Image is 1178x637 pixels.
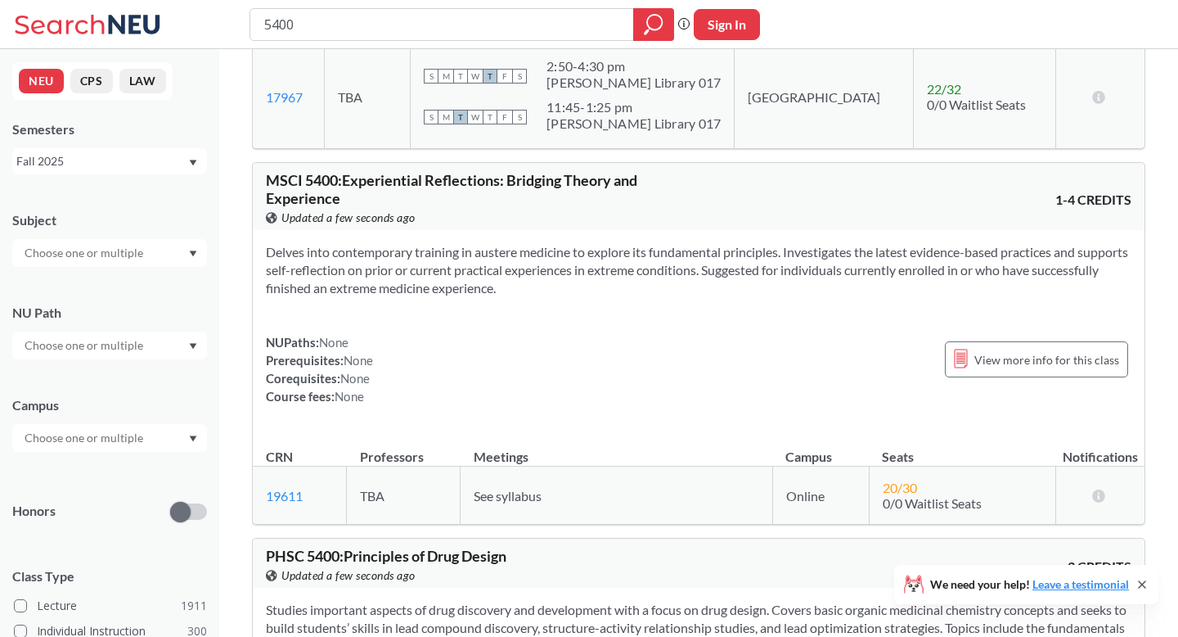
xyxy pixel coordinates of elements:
span: 22 / 32 [927,81,961,97]
div: Subject [12,211,207,229]
a: 17967 [266,89,303,105]
label: Lecture [14,595,207,617]
div: Dropdown arrow [12,424,207,452]
span: S [512,69,527,84]
span: View more info for this class [974,350,1119,370]
span: S [424,110,438,124]
div: Fall 2025Dropdown arrow [12,148,207,174]
div: Dropdown arrow [12,239,207,267]
span: S [424,69,438,84]
span: MSCI 5400 : Experiential Reflections: Bridging Theory and Experience [266,171,637,207]
span: 0/0 Waitlist Seats [927,97,1026,112]
input: Choose one or multiple [16,243,154,263]
span: None [344,353,373,368]
td: Online [772,467,869,525]
button: CPS [70,69,113,93]
span: T [453,69,468,84]
span: Updated a few seconds ago [281,209,416,227]
span: T [453,110,468,124]
th: Meetings [461,431,773,467]
th: Professors [347,431,461,467]
input: Choose one or multiple [16,428,154,448]
span: 20 / 30 [883,480,917,495]
svg: magnifying glass [644,13,663,36]
th: Campus [772,431,869,467]
span: W [468,69,483,84]
td: [GEOGRAPHIC_DATA] [735,45,914,149]
td: TBA [347,467,461,525]
span: F [497,110,512,124]
span: None [335,389,364,404]
button: NEU [19,69,64,93]
button: Sign In [694,9,760,40]
svg: Dropdown arrow [189,343,197,350]
div: Fall 2025 [16,152,187,170]
div: Dropdown arrow [12,332,207,359]
span: 1911 [181,597,207,615]
div: [PERSON_NAME] Library 017 [546,115,721,132]
section: Delves into contemporary training in austere medicine to explore its fundamental principles. Inve... [266,243,1131,297]
span: 3 CREDITS [1068,558,1131,576]
div: 2:50 - 4:30 pm [546,58,721,75]
span: S [512,110,527,124]
div: NUPaths: Prerequisites: Corequisites: Course fees: [266,333,373,405]
a: Leave a testimonial [1032,577,1129,591]
input: Choose one or multiple [16,336,154,355]
span: T [483,69,497,84]
input: Class, professor, course number, "phrase" [263,11,622,38]
svg: Dropdown arrow [189,436,197,442]
span: F [497,69,512,84]
span: M [438,69,453,84]
div: 11:45 - 1:25 pm [546,99,721,115]
div: Semesters [12,120,207,138]
span: Class Type [12,567,207,585]
svg: Dropdown arrow [189,251,197,257]
svg: Dropdown arrow [189,160,197,166]
span: M [438,110,453,124]
th: Seats [869,431,1055,467]
div: Campus [12,396,207,414]
span: None [340,371,370,386]
span: PHSC 5400 : Principles of Drug Design [266,547,506,565]
button: LAW [119,69,166,93]
div: [PERSON_NAME] Library 017 [546,75,721,91]
span: Updated a few seconds ago [281,567,416,585]
p: Honors [12,502,56,521]
div: CRN [266,448,293,466]
span: 1-4 CREDITS [1055,191,1131,209]
div: NU Path [12,304,207,322]
th: Notifications [1055,431,1144,467]
td: TBA [324,45,411,149]
div: magnifying glass [633,8,674,41]
a: 19611 [266,488,303,504]
span: T [483,110,497,124]
span: None [319,335,348,350]
span: See syllabus [474,488,542,504]
span: We need your help! [930,579,1129,590]
span: W [468,110,483,124]
span: 0/0 Waitlist Seats [883,495,982,511]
